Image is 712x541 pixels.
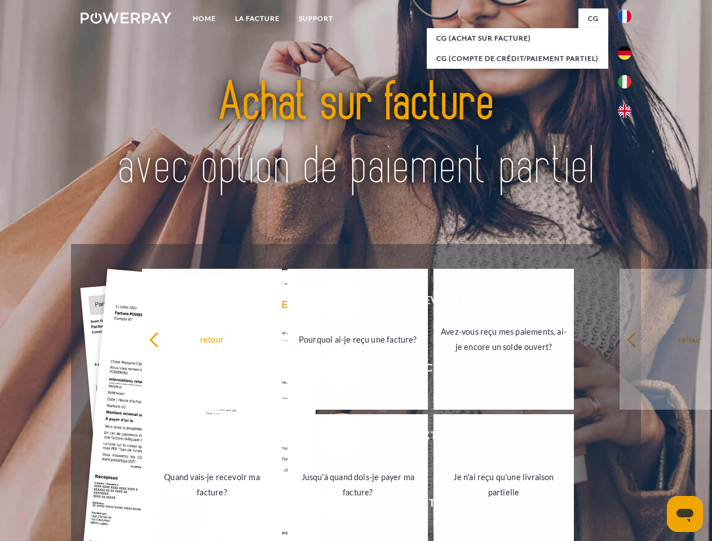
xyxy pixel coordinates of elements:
[427,28,608,48] a: CG (achat sur facture)
[149,469,276,500] div: Quand vais-je recevoir ma facture?
[440,469,567,500] div: Je n'ai reçu qu'une livraison partielle
[225,8,289,29] a: LA FACTURE
[81,12,171,24] img: logo-powerpay-white.svg
[618,75,631,88] img: it
[294,469,421,500] div: Jusqu'à quand dois-je payer ma facture?
[427,48,608,69] a: CG (Compte de crédit/paiement partiel)
[578,8,608,29] a: CG
[149,331,276,347] div: retour
[618,104,631,118] img: en
[618,46,631,60] img: de
[667,496,703,532] iframe: Bouton de lancement de la fenêtre de messagerie
[294,331,421,347] div: Pourquoi ai-je reçu une facture?
[289,8,343,29] a: Support
[440,324,567,354] div: Avez-vous reçu mes paiements, ai-je encore un solde ouvert?
[183,8,225,29] a: Home
[618,10,631,23] img: fr
[434,269,574,410] a: Avez-vous reçu mes paiements, ai-je encore un solde ouvert?
[108,54,604,216] img: title-powerpay_fr.svg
